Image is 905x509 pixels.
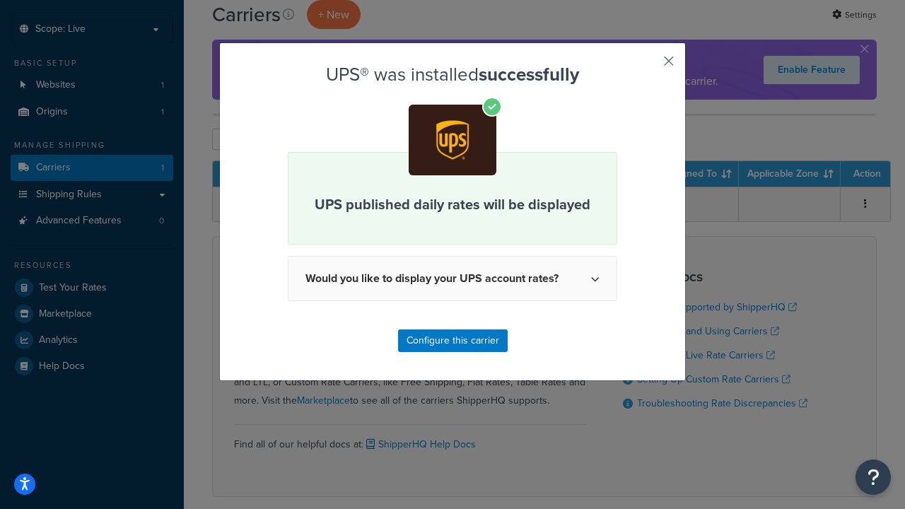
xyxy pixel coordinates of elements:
strong: successfully [479,61,579,88]
h2: UPS® was installed [288,64,617,85]
i: Check mark [482,97,502,117]
button: Configure this carrier [398,329,508,352]
p: UPS published daily rates will be displayed [305,194,600,215]
button: Would you like to display your UPS account rates? [288,256,617,301]
img: app-ups.png [409,105,496,175]
button: Open Resource Center [856,460,891,495]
